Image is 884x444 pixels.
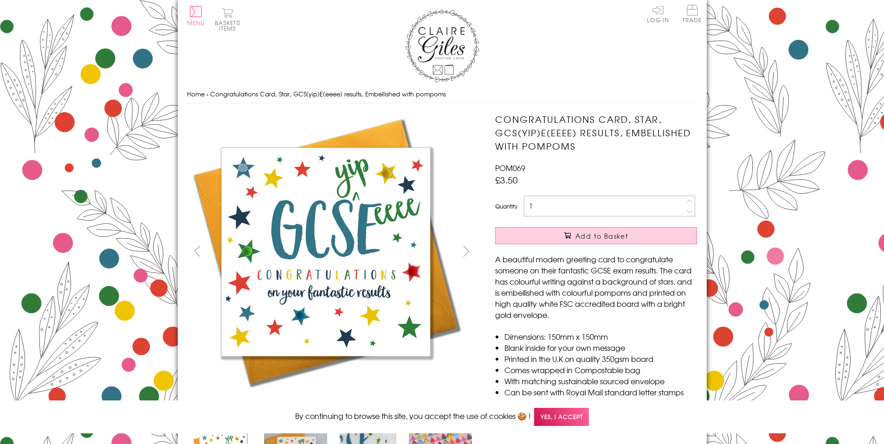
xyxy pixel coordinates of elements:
[575,231,628,241] span: Add to Basket
[495,173,518,186] span: £3.50
[187,19,205,27] span: Menu
[210,89,446,98] span: Congratulations Card, Star, GCS(yip)E(eeee) results, Embellished with pompoms
[683,5,702,25] a: Trade
[504,331,697,342] li: Dimensions: 150mm x 150mm
[504,387,697,398] li: Can be sent with Royal Mail standard letter stamps
[405,9,479,82] img: Claire Giles Greetings Cards
[495,254,697,320] p: A beautiful modern greeting card to congratulate someone on their fantastic GCSE exam results. Th...
[215,7,240,31] button: Basket0 items
[495,113,697,152] h1: Congratulations Card, Star, GCS(yip)E(eeee) results, Embellished with pompoms
[504,342,697,353] li: Blank inside for your own message
[477,113,755,365] img: Congratulations Card, Star, GCS(yip)E(eeee) results, Embellished with pompoms
[683,5,702,23] span: Trade
[187,85,697,104] nav: breadcrumbs
[495,202,517,210] label: Quantity
[504,364,697,375] li: Comes wrapped in Compostable bag
[187,113,465,391] img: Congratulations Card, Star, GCS(yip)E(eeee) results, Embellished with pompoms
[456,241,477,261] button: next
[647,5,669,23] a: Log In
[219,19,240,32] span: 0 items
[187,89,205,98] a: Home
[504,375,697,387] li: With matching sustainable sourced envelope
[495,162,525,173] span: POM069
[504,353,697,364] li: Printed in the U.K on quality 350gsm board
[206,89,208,98] span: ›
[534,408,589,426] span: Yes, I accept
[495,227,697,244] button: Add to Basket
[187,6,205,25] button: Menu
[187,241,208,261] button: prev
